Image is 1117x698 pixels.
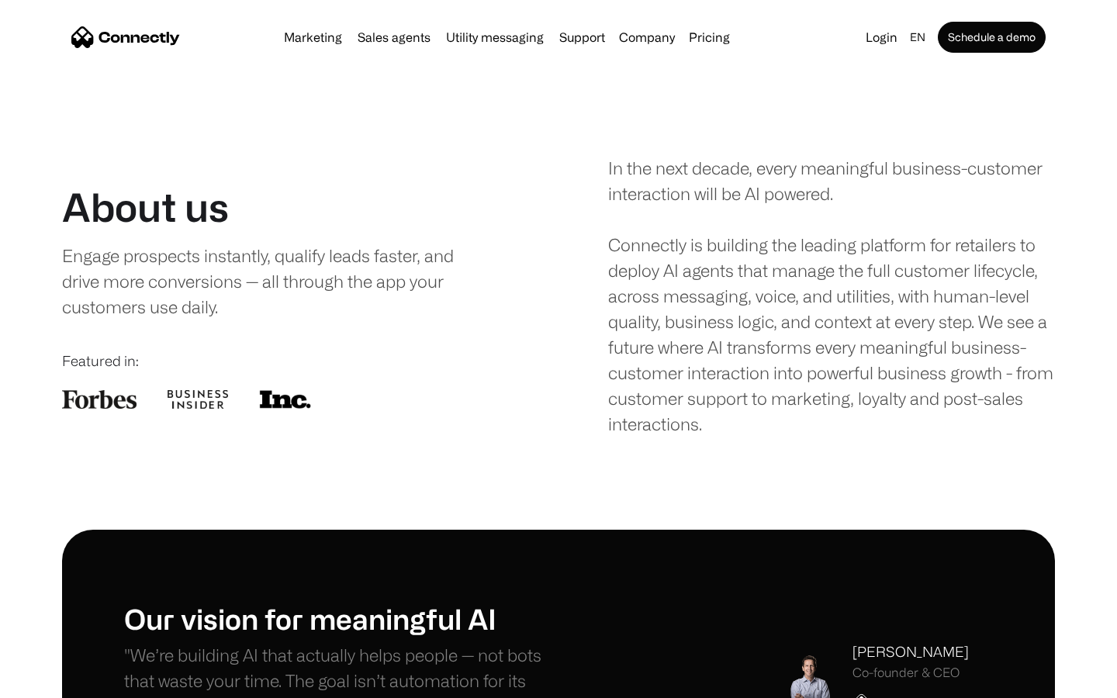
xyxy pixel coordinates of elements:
div: Featured in: [62,351,509,371]
div: en [904,26,935,48]
a: Schedule a demo [938,22,1046,53]
a: Utility messaging [440,31,550,43]
h1: About us [62,184,229,230]
h1: Our vision for meaningful AI [124,602,558,635]
a: Login [859,26,904,48]
div: [PERSON_NAME] [852,641,969,662]
div: In the next decade, every meaningful business-customer interaction will be AI powered. Connectly ... [608,155,1055,437]
a: home [71,26,180,49]
a: Marketing [278,31,348,43]
a: Support [553,31,611,43]
a: Sales agents [351,31,437,43]
ul: Language list [31,671,93,693]
div: Engage prospects instantly, qualify leads faster, and drive more conversions — all through the ap... [62,243,486,320]
div: Co-founder & CEO [852,665,969,680]
div: en [910,26,925,48]
div: Company [619,26,675,48]
aside: Language selected: English [16,669,93,693]
div: Company [614,26,680,48]
a: Pricing [683,31,736,43]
